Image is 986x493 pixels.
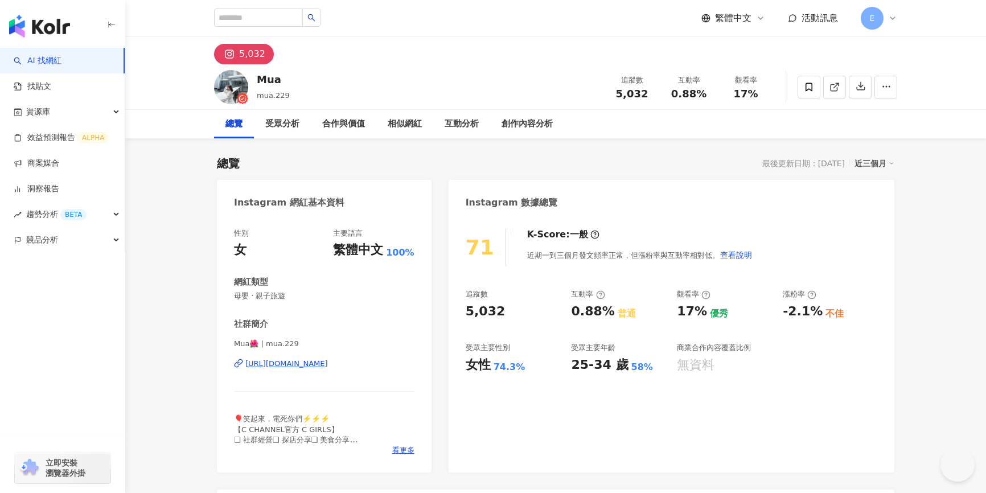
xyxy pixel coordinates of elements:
span: 5,032 [616,88,648,100]
div: 互動率 [571,289,605,299]
span: mua.229 [257,91,290,100]
div: [URL][DOMAIN_NAME] [245,359,328,369]
span: 0.88% [671,88,706,100]
a: 找貼文 [14,81,51,92]
div: 5,032 [239,46,265,62]
div: 性別 [234,228,249,239]
div: 71 [466,236,494,259]
span: 資源庫 [26,99,50,125]
span: 17% [733,88,758,100]
button: 查看說明 [720,244,753,266]
span: 查看說明 [720,250,752,260]
div: 無資料 [677,356,714,374]
div: 受眾分析 [265,117,299,131]
div: 主要語言 [333,228,363,239]
div: 追蹤數 [466,289,488,299]
div: -2.1% [783,303,823,321]
span: 趨勢分析 [26,202,87,227]
div: 創作內容分析 [502,117,553,131]
span: 立即安裝 瀏覽器外掛 [46,458,85,478]
div: 社群簡介 [234,318,268,330]
div: 5,032 [466,303,506,321]
div: 相似網紅 [388,117,422,131]
div: 合作與價值 [322,117,365,131]
div: 網紅類型 [234,276,268,288]
div: 總覽 [217,155,240,171]
div: 0.88% [571,303,614,321]
div: 58% [631,361,653,373]
span: search [307,14,315,22]
div: 近三個月 [854,156,894,171]
a: 商案媒合 [14,158,59,169]
span: 活動訊息 [802,13,838,23]
div: 總覽 [225,117,243,131]
div: Instagram 數據總覽 [466,196,558,209]
div: 商業合作內容覆蓋比例 [677,343,751,353]
div: 一般 [570,228,588,241]
div: 74.3% [494,361,525,373]
div: 近期一到三個月發文頻率正常，但漲粉率與互動率相對低。 [527,244,753,266]
div: 漲粉率 [783,289,816,299]
a: 效益預測報告ALPHA [14,132,109,143]
span: E [870,12,875,24]
div: 觀看率 [724,75,767,86]
div: 追蹤數 [610,75,654,86]
span: 看更多 [392,445,414,455]
div: Instagram 網紅基本資料 [234,196,344,209]
a: 洞察報告 [14,183,59,195]
span: 100% [386,246,414,259]
span: 繁體中文 [715,12,751,24]
img: KOL Avatar [214,70,248,104]
div: 17% [677,303,707,321]
div: 互動率 [667,75,710,86]
a: searchAI 找網紅 [14,55,61,67]
button: 5,032 [214,44,274,64]
div: 女性 [466,356,491,374]
div: 觀看率 [677,289,710,299]
div: 繁體中文 [333,241,383,259]
div: 不佳 [825,307,844,320]
div: 25-34 歲 [571,356,628,374]
span: rise [14,211,22,219]
span: 母嬰 · 親子旅遊 [234,291,414,301]
div: 受眾主要年齡 [571,343,615,353]
div: K-Score : [527,228,599,241]
div: 普通 [618,307,636,320]
span: Mua🌺 | mua.229 [234,339,414,349]
div: 互動分析 [445,117,479,131]
div: 最後更新日期：[DATE] [762,159,845,168]
a: chrome extension立即安裝 瀏覽器外掛 [15,453,110,483]
div: 女 [234,241,246,259]
img: chrome extension [18,459,40,477]
span: 🎈笑起來，電死你們⚡️⚡️⚡️ 【C CHANNEL官方 C GIRLS】 ❏ 社群經營❏ 探店分享❏ 美食分享 |travel| |Cooperation| |foodie||Pet|| da... [234,414,358,485]
iframe: Help Scout Beacon - Open [940,447,975,482]
div: BETA [60,209,87,220]
div: 受眾主要性別 [466,343,510,353]
div: 優秀 [710,307,728,320]
img: logo [9,15,70,38]
div: Mua [257,72,290,87]
span: 競品分析 [26,227,58,253]
a: [URL][DOMAIN_NAME] [234,359,414,369]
